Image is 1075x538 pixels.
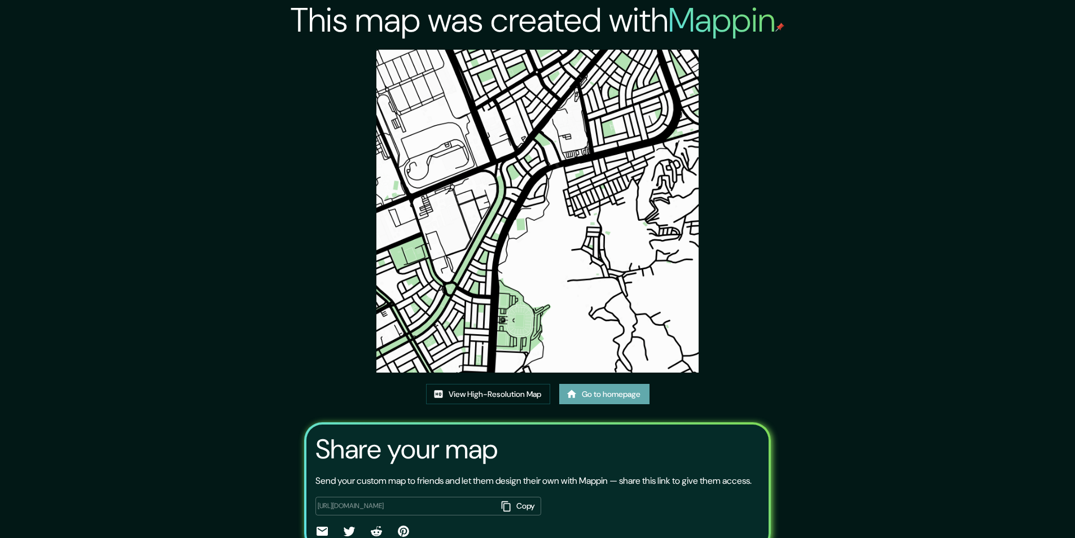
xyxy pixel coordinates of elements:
[497,497,541,515] button: Copy
[315,474,752,488] p: Send your custom map to friends and let them design their own with Mappin — share this link to gi...
[426,384,550,405] a: View High-Resolution Map
[559,384,650,405] a: Go to homepage
[975,494,1063,526] iframe: Help widget launcher
[376,50,699,373] img: created-map
[315,434,498,465] h3: Share your map
[775,23,784,32] img: mappin-pin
